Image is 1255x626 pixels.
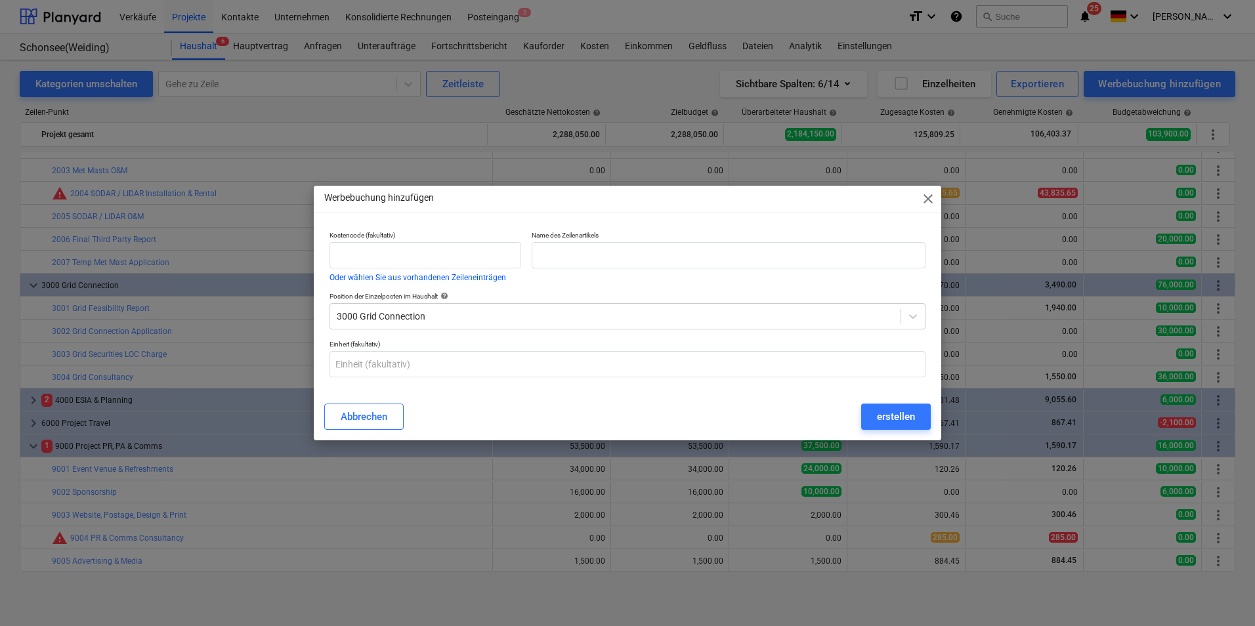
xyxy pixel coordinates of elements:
[330,351,925,377] input: Einheit (fakultativ)
[341,408,387,425] div: Abbrechen
[1189,563,1255,626] iframe: Chat Widget
[330,274,506,282] button: Oder wählen Sie aus vorhandenen Zeileneinträgen
[877,408,915,425] div: erstellen
[330,340,925,351] p: Einheit (fakultativ)
[861,404,931,430] button: erstellen
[438,292,448,300] span: help
[1189,563,1255,626] div: Chat-Widget
[330,292,925,301] div: Position der Einzelposten im Haushalt
[920,191,936,207] span: close
[324,404,404,430] button: Abbrechen
[330,231,521,242] p: Kostencode (fakultativ)
[532,231,925,242] p: Name des Zeilenartikels
[324,191,434,205] p: Werbebuchung hinzufügen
